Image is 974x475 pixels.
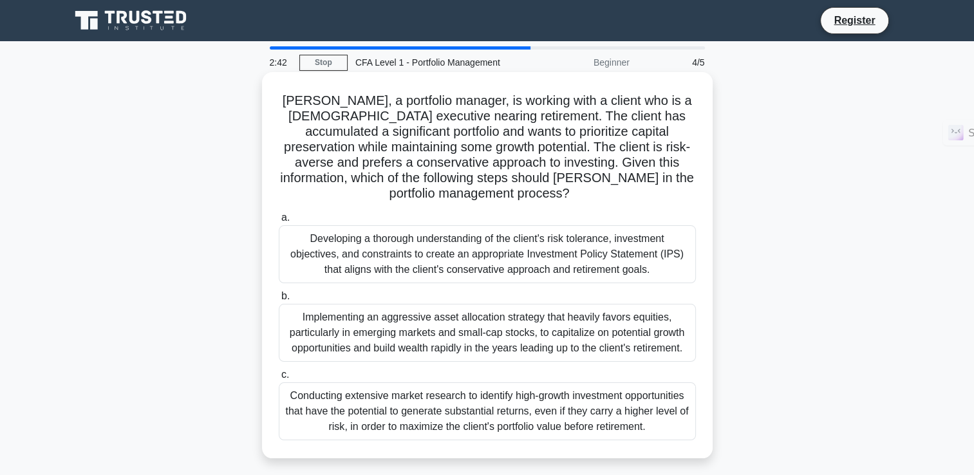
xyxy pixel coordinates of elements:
[348,50,525,75] div: CFA Level 1 - Portfolio Management
[281,369,289,380] span: c.
[262,50,299,75] div: 2:42
[279,225,696,283] div: Developing a thorough understanding of the client's risk tolerance, investment objectives, and co...
[277,93,697,202] h5: [PERSON_NAME], a portfolio manager, is working with a client who is a [DEMOGRAPHIC_DATA] executiv...
[279,304,696,362] div: Implementing an aggressive asset allocation strategy that heavily favors equities, particularly i...
[637,50,713,75] div: 4/5
[281,290,290,301] span: b.
[525,50,637,75] div: Beginner
[826,12,883,28] a: Register
[299,55,348,71] a: Stop
[279,382,696,440] div: Conducting extensive market research to identify high-growth investment opportunities that have t...
[281,212,290,223] span: a.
